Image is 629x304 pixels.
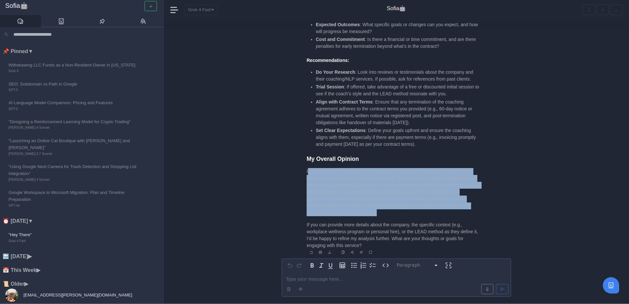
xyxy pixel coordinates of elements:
button: Underline [326,261,335,270]
li: : Is there a financial or time commitment, and are there penalties for early termination beyond w... [316,36,480,50]
button: Block type [394,261,441,270]
span: SEO: Subdomain vs Path in Google [9,81,140,87]
span: "Launching an Online Cat Boutique with [PERSON_NAME] and [PERSON_NAME]" [9,137,140,151]
button: Check list [368,261,377,270]
strong: Do Your Research [316,69,355,75]
div: toggle group [350,261,377,270]
li: : Look into reviews or testimonials about the company and their coaching/NLP services. If possibl... [316,69,480,83]
button: Bulleted list [350,261,359,270]
button: Numbered list [359,261,368,270]
h4: Sofia🤖 [387,5,406,12]
button: Italic [317,261,326,270]
strong: Align with Contract Terms [316,99,372,104]
input: Search conversations [11,30,160,39]
div: editable markdown [282,272,511,296]
span: "Using Google Nest Camera for Trash Detection and Shopping List Integration" [9,163,140,177]
span: AI Language Model Comparison: Pricing and Features [9,99,140,106]
li: ⏰ [DATE] ▼ [3,217,163,225]
li: : Define your goals upfront and ensure the coaching aligns with them, especially if there are pay... [316,127,480,148]
span: "Hey There" [9,231,140,238]
span: Grok 4 [9,68,140,74]
span: [PERSON_NAME] 3.7 Sonnet [9,151,140,157]
h4: Recommendations: [307,58,480,64]
strong: Expected Outcomes [316,22,360,27]
li: 📅 This Week ▶ [3,266,163,275]
span: Withdrawing LLC Funds as a Non-Resident Owner in [US_STATE] [9,62,140,68]
button: Inline code format [381,261,390,270]
li: : If offered, take advantage of a free or discounted initial session to see if the coach’s style ... [316,84,480,97]
strong: Set Clear Expectations [316,128,366,133]
li: 📌 Pinned ▼ [3,47,163,56]
button: Bold [308,261,317,270]
li: 📜 Older ▶ [3,280,163,288]
p: If the company is reputable, the coach/NLP practitioner is qualified, and the LEAD method is a st... [307,168,480,216]
span: GPT-4o [9,203,140,208]
h3: My Overall Opinion [307,156,480,163]
span: "Designing a Reinforcement Learning Model for Crypto Trading" [9,118,140,125]
p: If you can provide more details about the company, the specific context (e.g., workplace wellness... [307,221,480,249]
span: [PERSON_NAME] 4 Sonnet [9,125,140,130]
strong: Trial Session [316,84,344,89]
span: [EMAIL_ADDRESS][PERSON_NAME][DOMAIN_NAME] [22,293,132,297]
span: Google Workspace to Microsoft Migration: Plan and Timeline Preparation [9,189,140,203]
strong: Cost and Commitment [316,37,365,42]
span: Grok 4 Fast [9,238,140,244]
li: : Ensure that any termination of the coaching agreement adheres to the contract terms you provide... [316,99,480,126]
a: Sofia🤖 [5,2,158,10]
span: GPT-5 [9,106,140,112]
li: : What specific goals or changes can you expect, and how will progress be measured? [316,21,480,35]
li: 🔙 [DATE] ▶ [3,252,163,261]
span: GPT-5 [9,87,140,93]
span: [PERSON_NAME] 4 Sonnet [9,177,140,182]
